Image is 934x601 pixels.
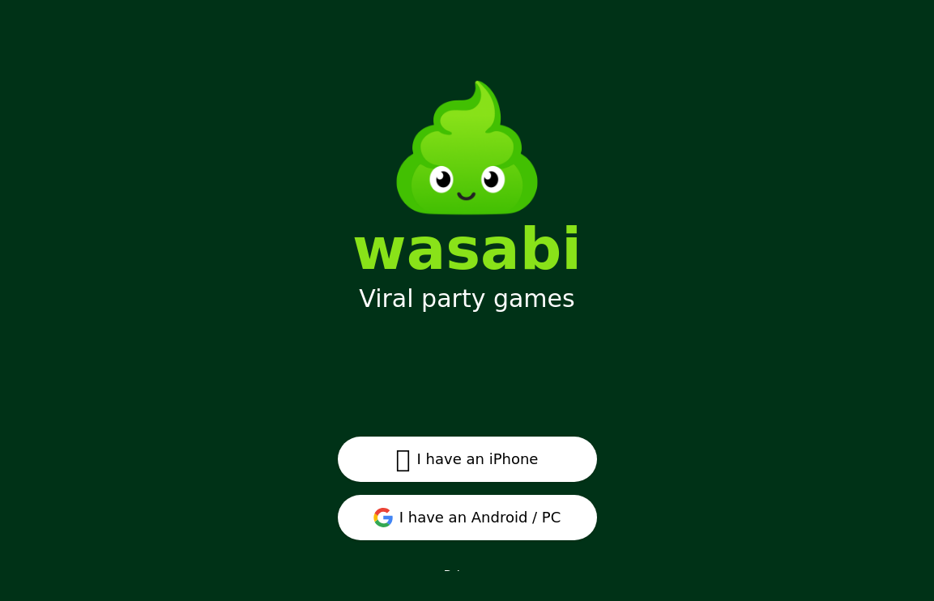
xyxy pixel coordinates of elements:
[376,57,558,239] img: Wasabi Mascot
[338,437,597,482] button: I have an iPhone
[396,445,411,474] span: 
[338,495,597,540] button: I have an Android / PC
[352,220,582,278] div: wasabi
[444,568,491,583] a: Privacy
[359,284,574,313] div: Viral party games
